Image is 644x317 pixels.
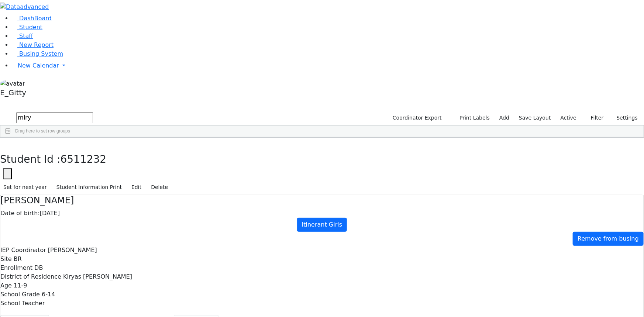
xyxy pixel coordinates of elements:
span: 6511232 [61,153,107,165]
button: Filter [581,112,607,124]
a: Staff [12,32,33,39]
label: School Grade [0,290,40,299]
span: 11-9 [14,282,27,289]
label: Date of birth: [0,209,40,218]
a: New Report [12,41,54,48]
a: Busing System [12,50,63,57]
button: Student Information Print [53,182,125,193]
button: Print Labels [451,112,493,124]
span: Staff [19,32,33,39]
a: Add [496,112,513,124]
a: New Calendar [12,58,644,73]
button: Save Layout [516,112,554,124]
span: Busing System [19,50,63,57]
button: Edit [128,182,145,193]
label: IEP Coordinator [0,246,46,255]
a: Itinerant Girls [297,218,347,232]
label: Age [0,281,12,290]
label: District of Residence [0,272,61,281]
span: DashBoard [19,15,52,22]
button: Settings [607,112,641,124]
a: Remove from busing [573,232,644,246]
span: Student [19,24,42,31]
span: [PERSON_NAME] [48,247,97,254]
span: 6-14 [42,291,55,298]
span: Drag here to set row groups [15,128,70,134]
span: DB [34,264,43,271]
a: Student [12,24,42,31]
h4: [PERSON_NAME] [0,195,644,206]
span: New Report [19,41,54,48]
button: Coordinator Export [388,112,445,124]
a: DashBoard [12,15,52,22]
span: Remove from busing [578,235,639,242]
label: Site [0,255,12,263]
span: New Calendar [18,62,59,69]
label: Active [557,112,580,124]
label: School Teacher [0,299,45,308]
input: Search [16,112,93,123]
span: BR [14,255,22,262]
button: Delete [148,182,171,193]
div: [DATE] [0,209,644,218]
label: Enrollment [0,263,32,272]
span: Kiryas [PERSON_NAME] [63,273,132,280]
